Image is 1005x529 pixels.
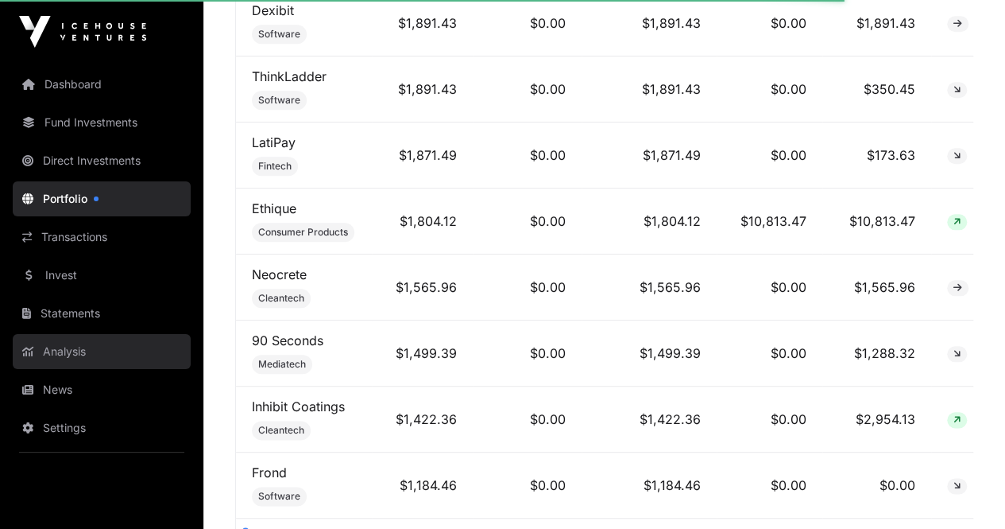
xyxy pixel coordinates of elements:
td: $0.00 [473,453,582,519]
span: Fintech [258,160,292,173]
td: $1,804.12 [582,189,717,255]
td: $1,565.96 [822,255,931,321]
td: $1,184.46 [372,453,473,519]
a: Dexibit [252,2,294,18]
a: LatiPay [252,134,296,150]
span: Software [258,490,300,503]
td: $2,954.13 [822,387,931,453]
td: $1,804.12 [372,189,473,255]
td: $10,813.47 [822,189,931,255]
a: Transactions [13,220,191,255]
a: Statements [13,296,191,331]
td: $1,422.36 [372,387,473,453]
td: $350.45 [822,56,931,123]
td: $0.00 [473,56,582,123]
td: $1,891.43 [372,56,473,123]
a: Frond [252,465,287,480]
td: $173.63 [822,123,931,189]
td: $1,499.39 [582,321,717,387]
td: $0.00 [717,56,822,123]
a: Inhibit Coatings [252,399,345,414]
img: Icehouse Ventures Logo [19,16,146,48]
td: $0.00 [717,387,822,453]
span: Software [258,28,300,41]
a: News [13,372,191,407]
td: $0.00 [473,123,582,189]
td: $1,565.96 [582,255,717,321]
span: Cleantech [258,424,304,437]
td: $0.00 [473,189,582,255]
td: $0.00 [473,255,582,321]
a: Ethique [252,200,296,216]
a: 90 Seconds [252,333,323,348]
td: $10,813.47 [717,189,822,255]
a: Dashboard [13,67,191,102]
td: $0.00 [473,387,582,453]
td: $0.00 [822,453,931,519]
span: Software [258,94,300,107]
td: $1,891.43 [582,56,717,123]
td: $0.00 [717,255,822,321]
a: Analysis [13,334,191,369]
a: Invest [13,258,191,293]
span: Mediatech [258,358,306,371]
td: $1,565.96 [372,255,473,321]
iframe: Chat Widget [926,453,1005,529]
td: $1,871.49 [372,123,473,189]
td: $0.00 [717,453,822,519]
td: $1,184.46 [582,453,717,519]
td: $1,288.32 [822,321,931,387]
span: Consumer Products [258,226,348,239]
a: Settings [13,410,191,445]
td: $1,871.49 [582,123,717,189]
a: ThinkLadder [252,68,327,84]
td: $1,422.36 [582,387,717,453]
td: $0.00 [717,123,822,189]
td: $1,499.39 [372,321,473,387]
td: $0.00 [473,321,582,387]
a: Fund Investments [13,105,191,140]
td: $0.00 [717,321,822,387]
a: Direct Investments [13,143,191,178]
a: Neocrete [252,266,307,282]
span: Cleantech [258,292,304,305]
a: Portfolio [13,181,191,216]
